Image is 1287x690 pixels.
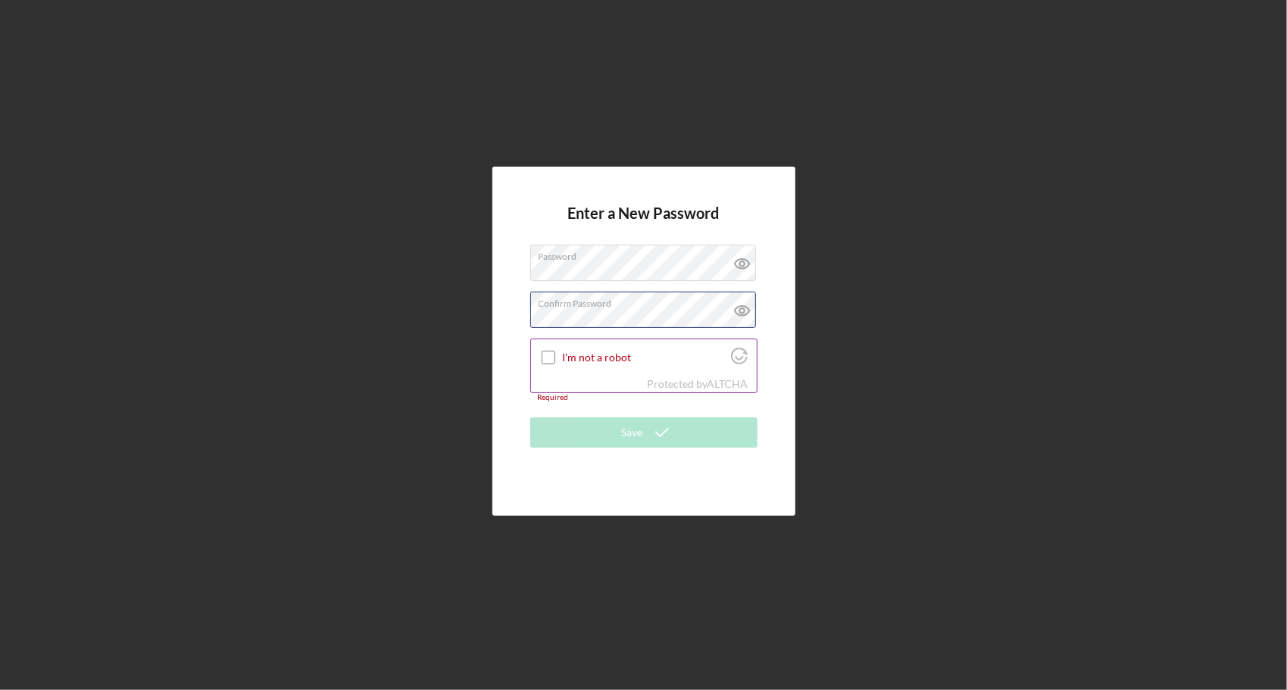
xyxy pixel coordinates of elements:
a: Visit Altcha.org [731,354,748,367]
label: Confirm Password [539,292,757,309]
label: Password [539,245,757,262]
div: Save [622,417,643,448]
label: I'm not a robot [562,351,726,364]
button: Save [530,417,758,448]
div: Protected by [647,378,748,390]
a: Visit Altcha.org [707,377,748,390]
div: Required [530,393,758,402]
h4: Enter a New Password [568,205,720,245]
